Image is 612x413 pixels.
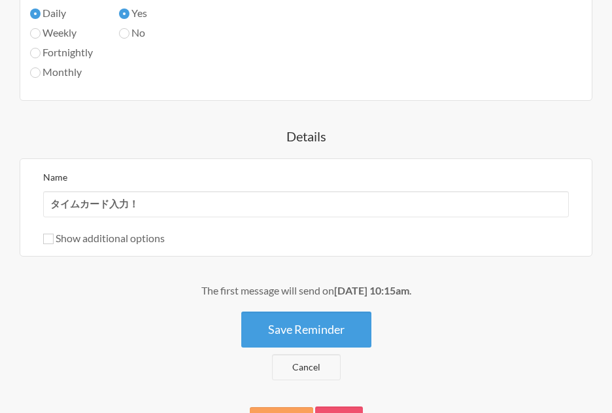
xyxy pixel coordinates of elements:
label: Monthly [30,64,93,80]
input: Yes [119,9,129,19]
a: Cancel [272,354,341,380]
strong: [DATE] 10:15am [334,284,409,296]
input: Weekly [30,28,41,39]
h4: Details [20,127,592,145]
input: We suggest a 2 to 4 word name [43,191,569,217]
label: Daily [30,5,93,21]
div: The first message will send on . [20,283,592,298]
input: Daily [30,9,41,19]
label: Name [43,171,67,183]
label: Yes [119,5,189,21]
input: No [119,28,129,39]
input: Monthly [30,67,41,78]
input: Show additional options [43,234,54,244]
label: Weekly [30,25,93,41]
button: Save Reminder [241,312,371,348]
label: Show additional options [43,232,165,244]
label: Fortnightly [30,45,93,60]
input: Fortnightly [30,48,41,58]
label: No [119,25,189,41]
